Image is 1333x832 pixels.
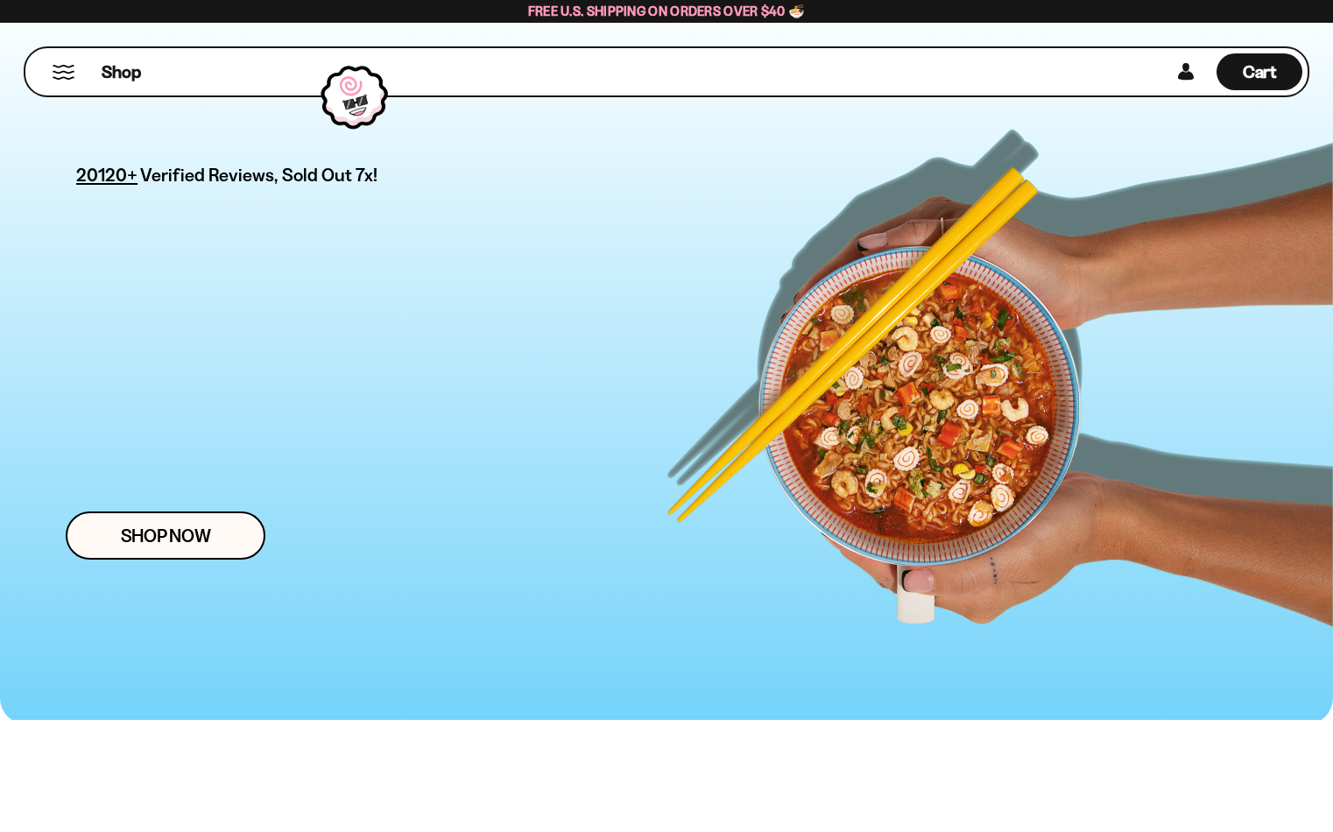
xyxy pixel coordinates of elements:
[140,164,377,186] span: Verified Reviews, Sold Out 7x!
[52,65,75,80] button: Mobile Menu Trigger
[102,60,141,84] span: Shop
[121,526,211,545] span: Shop Now
[1217,48,1302,95] div: Cart
[528,3,806,19] span: Free U.S. Shipping on Orders over $40 🍜
[1243,61,1277,82] span: Cart
[66,511,265,560] a: Shop Now
[76,161,138,188] span: 20120+
[102,53,141,90] a: Shop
